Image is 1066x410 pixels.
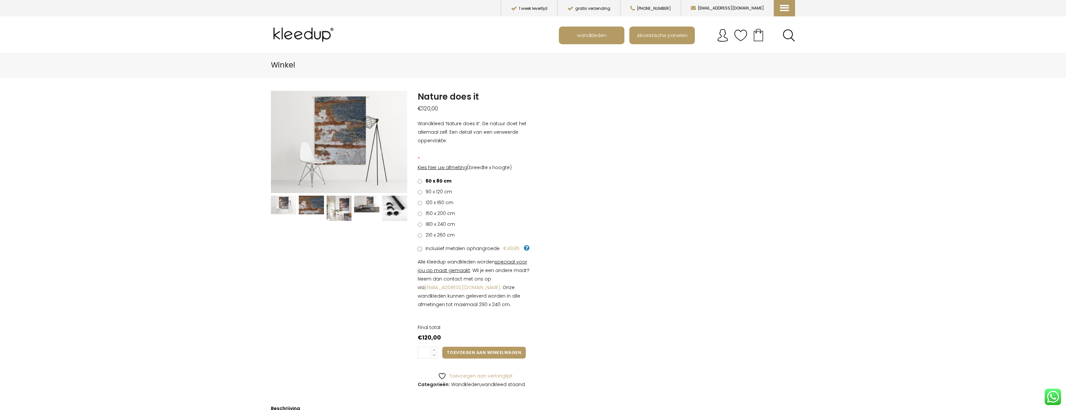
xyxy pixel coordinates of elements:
[442,347,526,359] button: Toevoegen aan winkelwagen
[418,258,533,309] p: Alle Kleedup wandkleden worden . Wil je een andere maat? Neem dan contact met ons op via . Onze w...
[418,380,533,389] span: ,
[630,27,694,44] a: Akoestische panelen
[418,179,422,184] input: 60 x 80 cm
[418,223,422,227] input: 180 x 240 cm
[418,212,422,216] input: 150 x 200 cm
[418,105,422,112] span: €
[418,247,422,251] input: Inclusief metalen ophangroede
[418,163,533,172] p: (breedte x hoogte)
[451,381,480,388] a: Wandkleden
[423,178,451,184] span: 60 x 80 cm
[418,334,422,342] span: €
[418,381,450,388] span: Categorieën:
[271,22,338,48] img: Kleedup
[418,164,467,171] span: Kies hier uw afmeting
[418,119,533,145] p: Wandkleed ‘Nature does it’. De natuur doet het allemaal zelf. Een detail van een verweerde opperv...
[481,381,525,388] a: wandkleed staand
[418,201,422,205] input: 120 x 160 cm
[423,199,453,206] span: 120 x 160 cm
[354,196,379,212] img: Nature does it - Afbeelding 4
[407,91,543,193] img: Nature does it - Afbeelding 2
[271,60,295,70] span: Winkel
[423,232,455,238] span: 210 x 260 cm
[418,105,438,112] bdi: 120,00
[559,27,800,44] nav: Main menu
[423,221,455,227] span: 180 x 240 cm
[560,27,624,44] a: wandkleden
[423,245,500,252] span: Inclusief metalen ophangroede
[418,190,422,194] input: 90 x 120 cm
[423,210,455,217] span: 150 x 200 cm
[747,27,770,43] a: Your cart
[382,196,407,221] img: Nature does it - Afbeelding 5
[503,245,520,252] span: €49,95
[716,29,729,42] img: account.svg
[425,284,500,291] a: [EMAIL_ADDRESS][DOMAIN_NAME]
[734,29,747,42] img: verlanglijstje.svg
[418,347,431,359] input: Productaantal
[573,29,610,41] span: wandkleden
[418,334,441,342] bdi: 120,00
[418,323,533,332] dt: Final total
[423,188,452,195] span: 90 x 120 cm
[418,91,533,103] h1: Nature does it
[449,373,513,379] span: Toevoegen aan verlanglijst
[418,233,422,238] input: 210 x 260 cm
[438,372,513,380] a: Toevoegen aan verlanglijst
[633,29,691,41] span: Akoestische panelen
[271,196,296,215] img: Wandkleed
[299,196,324,215] img: Nature does it - Afbeelding 2
[327,196,352,221] img: Nature does it - Afbeelding 3
[783,29,795,42] a: Search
